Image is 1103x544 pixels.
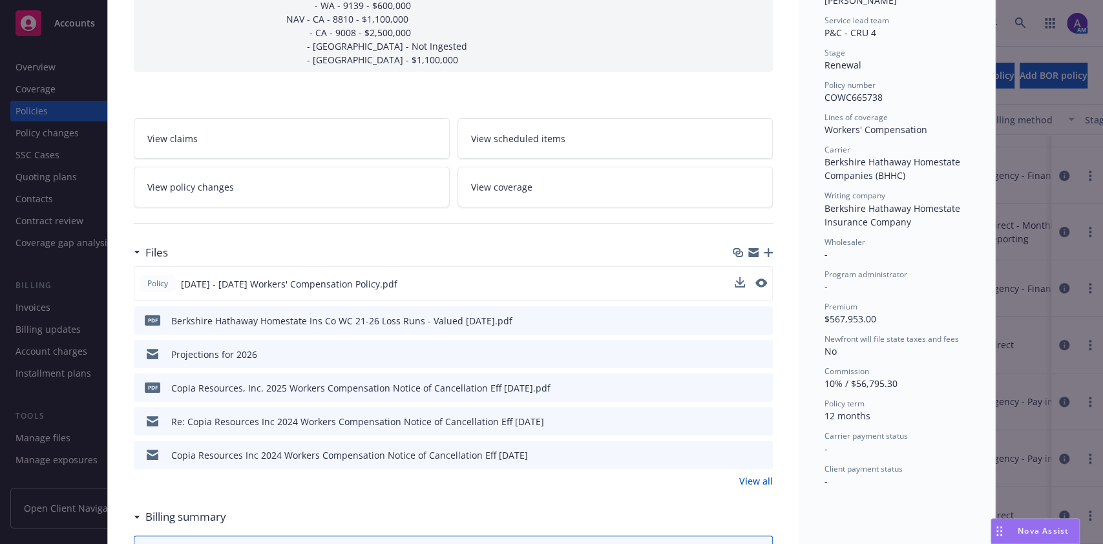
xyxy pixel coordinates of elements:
[145,244,168,261] h3: Files
[134,167,450,207] a: View policy changes
[825,313,876,325] span: $567,953.00
[756,448,768,462] button: preview file
[825,59,861,71] span: Renewal
[735,448,746,462] button: download file
[134,244,168,261] div: Files
[147,180,234,194] span: View policy changes
[825,79,876,90] span: Policy number
[147,132,198,145] span: View claims
[825,398,865,409] span: Policy term
[756,314,768,328] button: preview file
[145,278,171,289] span: Policy
[825,443,828,455] span: -
[825,269,907,280] span: Program administrator
[825,430,908,441] span: Carrier payment status
[756,381,768,395] button: preview file
[825,248,828,260] span: -
[171,348,257,361] div: Projections for 2026
[825,345,837,357] span: No
[134,118,450,159] a: View claims
[825,410,870,422] span: 12 months
[825,463,903,474] span: Client payment status
[825,112,888,123] span: Lines of coverage
[825,280,828,293] span: -
[825,202,963,228] span: Berkshire Hathaway Homestate Insurance Company
[755,278,767,288] button: preview file
[181,277,397,291] span: [DATE] - [DATE] Workers' Compensation Policy.pdf
[991,518,1080,544] button: Nova Assist
[825,377,898,390] span: 10% / $56,795.30
[825,91,883,103] span: COWC665738
[735,277,745,291] button: download file
[825,333,959,344] span: Newfront will file state taxes and fees
[825,47,845,58] span: Stage
[739,474,773,488] a: View all
[756,348,768,361] button: preview file
[471,132,565,145] span: View scheduled items
[471,180,532,194] span: View coverage
[735,277,745,288] button: download file
[825,26,876,39] span: P&C - CRU 4
[825,475,828,487] span: -
[825,15,889,26] span: Service lead team
[171,415,544,428] div: Re: Copia Resources Inc 2024 Workers Compensation Notice of Cancellation Eff [DATE]
[145,315,160,325] span: pdf
[991,519,1007,543] div: Drag to move
[825,144,850,155] span: Carrier
[171,314,512,328] div: Berkshire Hathaway Homestate Ins Co WC 21-26 Loss Runs - Valued [DATE].pdf
[457,167,773,207] a: View coverage
[825,236,865,247] span: Wholesaler
[1018,525,1069,536] span: Nova Assist
[145,508,226,525] h3: Billing summary
[735,348,746,361] button: download file
[825,123,927,136] span: Workers' Compensation
[134,508,226,525] div: Billing summary
[457,118,773,159] a: View scheduled items
[825,156,963,182] span: Berkshire Hathaway Homestate Companies (BHHC)
[171,381,551,395] div: Copia Resources, Inc. 2025 Workers Compensation Notice of Cancellation Eff [DATE].pdf
[825,366,869,377] span: Commission
[171,448,528,462] div: Copia Resources Inc 2024 Workers Compensation Notice of Cancellation Eff [DATE]
[735,381,746,395] button: download file
[756,415,768,428] button: preview file
[825,190,885,201] span: Writing company
[825,301,857,312] span: Premium
[735,415,746,428] button: download file
[755,277,767,291] button: preview file
[145,382,160,392] span: pdf
[735,314,746,328] button: download file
